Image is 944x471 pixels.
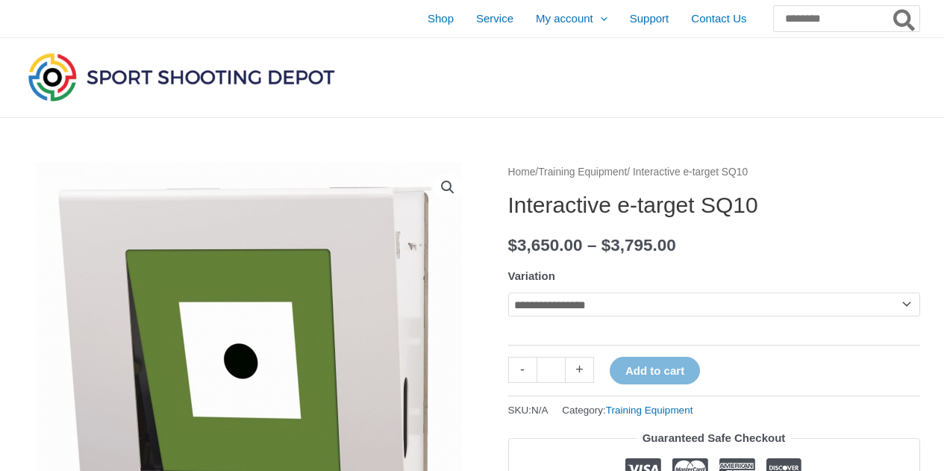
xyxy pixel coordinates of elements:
[610,357,700,384] button: Add to cart
[606,405,693,416] a: Training Equipment
[637,428,792,449] legend: Guaranteed Safe Checkout
[508,192,920,219] h1: Interactive e-target SQ10
[562,401,693,419] span: Category:
[890,6,919,31] button: Search
[508,236,583,255] bdi: 3,650.00
[601,236,611,255] span: $
[508,163,920,182] nav: Breadcrumb
[508,269,555,282] label: Variation
[587,236,597,255] span: –
[508,401,548,419] span: SKU:
[566,357,594,383] a: +
[508,357,537,383] a: -
[537,357,566,383] input: Product quantity
[434,174,461,201] a: View full-screen image gallery
[508,166,536,178] a: Home
[531,405,548,416] span: N/A
[508,236,518,255] span: $
[601,236,676,255] bdi: 3,795.00
[538,166,627,178] a: Training Equipment
[25,49,338,105] img: Sport Shooting Depot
